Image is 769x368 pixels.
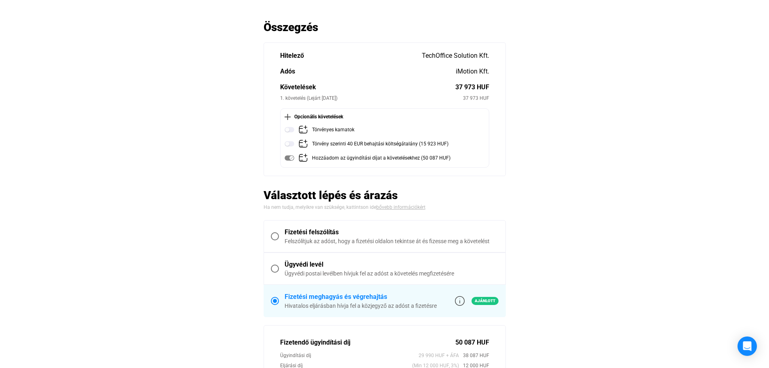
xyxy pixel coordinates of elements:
[738,336,757,356] div: Open Intercom Messenger
[264,188,506,202] h2: Választott lépés és árazás
[285,292,437,302] div: Fizetési meghagyás és végrehajtás
[280,94,463,102] div: 1. követelés (Lejárt [DATE])
[285,114,291,120] img: plus-black
[285,237,499,245] div: Felszólítjuk az adóst, hogy a fizetési oldalon tekintse át és fizesse meg a követelést
[312,153,451,163] div: Hozzáadom az ügyindítási díjat a követelésekhez (50 087 HUF)
[298,125,308,135] img: add-claim
[280,67,456,76] div: Adós
[422,51,489,61] div: TechOffice Solution Kft.
[298,153,308,163] img: add-claim
[463,94,489,102] div: 37 973 HUF
[455,296,499,306] a: info-grey-outlineAjánlott
[455,82,489,92] div: 37 973 HUF
[456,67,489,76] div: iMotion Kft.
[280,338,455,347] div: Fizetendő ügyindítási díj
[264,20,506,34] h2: Összegzés
[455,296,465,306] img: info-grey-outline
[285,260,499,269] div: Ügyvédi levél
[285,302,437,310] div: Hivatalos eljárásban hívja fel a közjegyző az adóst a fizetésre
[419,351,459,360] span: 29 990 HUF + ÁFA
[312,139,448,149] div: Törvény szerinti 40 EUR behajtási költségátalány (15 923 HUF)
[298,139,308,149] img: add-claim
[285,125,294,135] img: toggle-off
[376,204,425,210] a: bővebb információkért
[285,153,294,163] img: toggle-on-disabled
[471,297,499,305] span: Ajánlott
[285,113,485,121] div: Opcionális követelések
[459,351,489,360] span: 38 087 HUF
[280,351,419,360] div: Ügyindítási díj
[455,338,489,347] div: 50 087 HUF
[285,139,294,149] img: toggle-off
[280,51,422,61] div: Hitelező
[285,227,499,237] div: Fizetési felszólítás
[312,125,354,135] div: Törvényes kamatok
[280,82,455,92] div: Követelések
[264,204,376,210] span: Ha nem tudja, melyikre van szüksége, kattintson ide
[285,269,499,278] div: Ügyvédi postai levélben hívjuk fel az adóst a követelés megfizetésére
